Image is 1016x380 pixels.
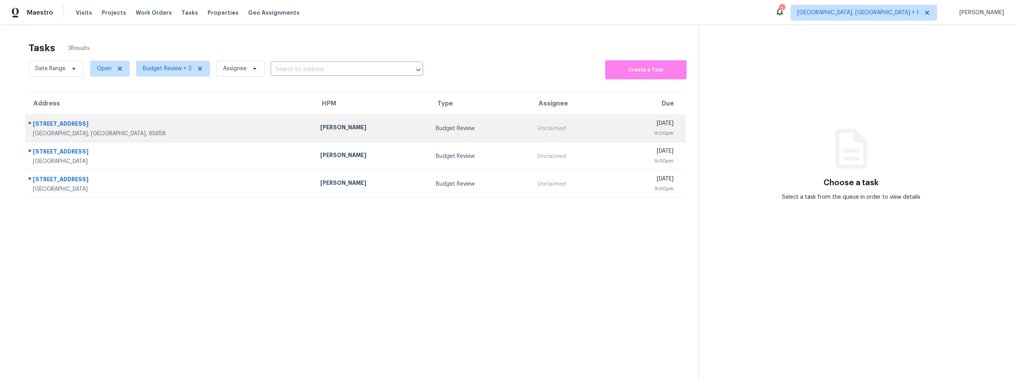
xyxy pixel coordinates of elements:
[956,9,1004,17] span: [PERSON_NAME]
[33,120,308,130] div: [STREET_ADDRESS]
[33,148,308,157] div: [STREET_ADDRESS]
[35,65,65,73] span: Date Range
[779,5,785,13] div: 2
[320,151,423,161] div: [PERSON_NAME]
[33,157,308,165] div: [GEOGRAPHIC_DATA]
[618,185,673,193] div: 9:00pm
[25,92,314,115] th: Address
[33,130,308,138] div: [GEOGRAPHIC_DATA], [GEOGRAPHIC_DATA], 85658
[181,10,198,15] span: Tasks
[618,157,673,165] div: 9:00pm
[314,92,429,115] th: HPM
[248,9,300,17] span: Geo Assignments
[320,123,423,133] div: [PERSON_NAME]
[97,65,112,73] span: Open
[824,179,879,187] h3: Choose a task
[605,60,687,79] button: Create a Task
[76,9,92,17] span: Visits
[775,193,927,201] div: Select a task from the queue in order to view details
[436,152,524,160] div: Budget Review
[618,175,673,185] div: [DATE]
[436,180,524,188] div: Budget Review
[618,119,673,129] div: [DATE]
[537,125,605,132] div: Unclaimed
[537,152,605,160] div: Unclaimed
[612,92,686,115] th: Due
[429,92,531,115] th: Type
[531,92,612,115] th: Assignee
[223,65,246,73] span: Assignee
[68,44,90,52] span: 3 Results
[271,63,401,76] input: Search by address
[320,179,423,189] div: [PERSON_NAME]
[208,9,239,17] span: Properties
[102,9,126,17] span: Projects
[27,9,53,17] span: Maestro
[29,44,55,52] h2: Tasks
[618,129,673,137] div: 9:00pm
[143,65,192,73] span: Budget Review + 2
[136,9,172,17] span: Work Orders
[436,125,524,132] div: Budget Review
[413,64,424,75] button: Open
[537,180,605,188] div: Unclaimed
[609,65,683,75] span: Create a Task
[618,147,673,157] div: [DATE]
[33,175,308,185] div: [STREET_ADDRESS]
[33,185,308,193] div: [GEOGRAPHIC_DATA]
[797,9,919,17] span: [GEOGRAPHIC_DATA], [GEOGRAPHIC_DATA] + 1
